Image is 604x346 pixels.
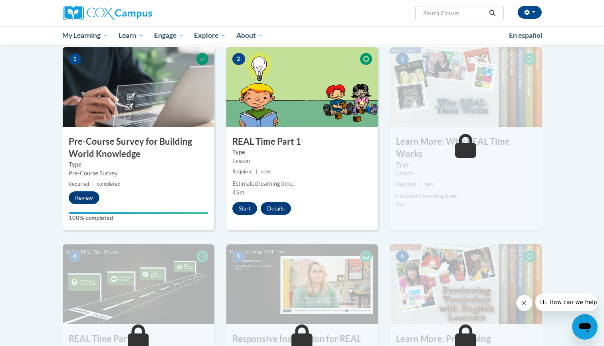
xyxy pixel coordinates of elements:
[516,295,532,311] iframe: Close message
[232,169,253,175] span: Required
[194,31,226,40] span: Explore
[63,244,214,324] img: Course Image
[69,181,89,187] span: Required
[232,53,245,65] span: 2
[390,136,542,160] h3: Learn More: Why REAL Time Works
[256,169,257,175] span: |
[63,47,214,127] img: Course Image
[69,169,208,178] div: Pre-Course Survey
[69,214,208,222] label: 100% completed
[396,201,404,208] span: 5m
[236,31,263,40] span: About
[420,181,421,187] span: |
[69,191,99,204] button: Review
[396,250,409,262] span: 6
[63,136,214,160] h3: Pre-Course Survey for Building World Knowledge
[231,26,269,45] a: About
[390,244,542,324] img: Course Image
[5,6,65,12] span: Hi. How can we help?
[396,169,536,178] div: Lesson
[518,6,542,19] button: Account Settings
[424,181,434,187] span: new
[396,181,416,187] span: Required
[63,6,214,20] a: Cox Campus
[232,157,372,165] div: Lesson
[390,47,542,127] img: Course Image
[119,31,144,40] span: Learn
[69,53,81,65] span: 1
[535,293,598,311] iframe: Message from company
[69,250,81,262] span: 4
[63,6,152,20] img: Cox Campus
[149,26,189,45] a: Engage
[226,136,378,148] h3: REAL Time Part 1
[232,189,244,196] span: 45m
[396,192,536,201] div: Estimated learning time:
[396,53,409,65] span: 3
[226,47,378,127] img: Course Image
[422,8,486,18] input: Search Courses
[97,181,121,187] span: completed
[226,244,378,324] img: Course Image
[509,31,543,39] span: En español
[232,179,372,188] div: Estimated learning time:
[261,202,291,215] button: Details
[232,202,257,215] button: Start
[232,148,372,157] label: Type
[154,31,184,40] span: Engage
[92,181,94,187] span: |
[189,26,231,45] a: Explore
[572,314,598,340] iframe: Button to launch messaging window
[69,212,208,214] div: Your progress
[504,27,548,44] a: En español
[57,26,114,45] a: My Learning
[69,160,208,169] label: Type
[63,333,214,345] h3: REAL Time Part 2
[113,26,149,45] a: Learn
[51,26,554,45] div: Main menu
[261,169,270,175] span: new
[232,250,245,262] span: 5
[396,160,536,169] label: Type
[62,31,108,40] span: My Learning
[486,8,498,18] button: Search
